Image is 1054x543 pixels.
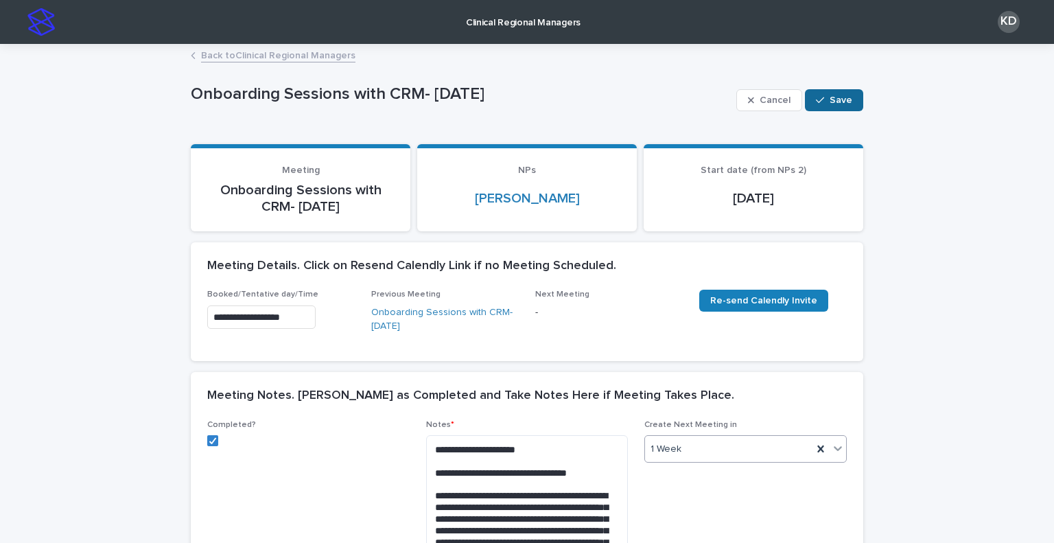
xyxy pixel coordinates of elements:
[207,259,616,274] h2: Meeting Details. Click on Resend Calendly Link if no Meeting Scheduled.
[805,89,863,111] button: Save
[760,95,790,105] span: Cancel
[207,421,256,429] span: Completed?
[371,290,441,299] span: Previous Meeting
[736,89,802,111] button: Cancel
[191,84,731,104] p: Onboarding Sessions with CRM- [DATE]
[699,290,828,312] a: Re-send Calendly Invite
[518,165,536,175] span: NPs
[644,421,737,429] span: Create Next Meeting in
[660,190,847,207] p: [DATE]
[371,305,519,334] a: Onboarding Sessions with CRM- [DATE]
[535,290,589,299] span: Next Meeting
[998,11,1020,33] div: KD
[426,421,454,429] span: Notes
[207,182,394,215] p: Onboarding Sessions with CRM- [DATE]
[535,305,683,320] p: -
[207,389,734,404] h2: Meeting Notes. [PERSON_NAME] as Completed and Take Notes Here if Meeting Takes Place.
[651,442,681,457] span: 1 Week
[201,47,355,62] a: Back toClinical Regional Managers
[701,165,806,175] span: Start date (from NPs 2)
[710,296,817,305] span: Re-send Calendly Invite
[282,165,320,175] span: Meeting
[27,8,55,36] img: stacker-logo-s-only.png
[830,95,852,105] span: Save
[207,290,318,299] span: Booked/Tentative day/Time
[475,190,580,207] a: [PERSON_NAME]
